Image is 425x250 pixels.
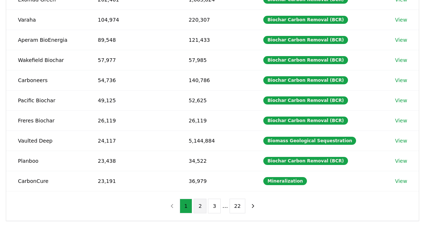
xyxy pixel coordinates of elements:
[395,177,407,185] a: View
[177,50,252,70] td: 57,985
[395,137,407,144] a: View
[263,76,348,84] div: Biochar Carbon Removal (BCR)
[86,10,177,30] td: 104,974
[86,30,177,50] td: 89,548
[263,96,348,104] div: Biochar Carbon Removal (BCR)
[86,130,177,151] td: 24,117
[177,151,252,171] td: 34,522
[6,110,86,130] td: Freres Biochar
[395,157,407,165] a: View
[177,10,252,30] td: 220,307
[222,202,228,210] li: ...
[263,177,307,185] div: Mineralization
[177,70,252,90] td: 140,786
[6,151,86,171] td: Planboo
[263,56,348,64] div: Biochar Carbon Removal (BCR)
[6,171,86,191] td: CarbonCure
[6,30,86,50] td: Aperam BioEnergia
[177,171,252,191] td: 36,979
[180,199,193,213] button: 1
[177,110,252,130] td: 26,119
[395,56,407,64] a: View
[177,90,252,110] td: 52,625
[395,16,407,23] a: View
[395,97,407,104] a: View
[6,50,86,70] td: Wakefield Biochar
[194,199,206,213] button: 2
[177,30,252,50] td: 121,433
[395,117,407,124] a: View
[86,151,177,171] td: 23,438
[230,199,246,213] button: 22
[247,199,259,213] button: next page
[263,137,356,145] div: Biomass Geological Sequestration
[86,110,177,130] td: 26,119
[177,130,252,151] td: 5,144,884
[86,171,177,191] td: 23,191
[263,36,348,44] div: Biochar Carbon Removal (BCR)
[263,117,348,125] div: Biochar Carbon Removal (BCR)
[86,50,177,70] td: 57,977
[6,10,86,30] td: Varaha
[86,90,177,110] td: 49,125
[263,157,348,165] div: Biochar Carbon Removal (BCR)
[6,90,86,110] td: Pacific Biochar
[395,77,407,84] a: View
[263,16,348,24] div: Biochar Carbon Removal (BCR)
[395,36,407,44] a: View
[208,199,221,213] button: 3
[86,70,177,90] td: 54,736
[6,130,86,151] td: Vaulted Deep
[6,70,86,90] td: Carboneers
